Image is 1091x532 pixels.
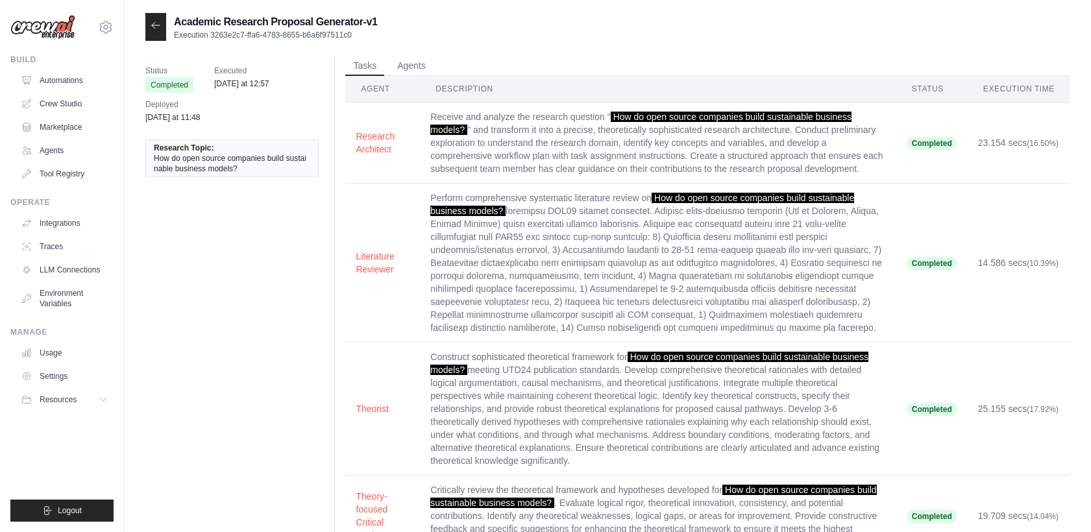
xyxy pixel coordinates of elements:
[1027,405,1059,414] span: (17.92%)
[968,343,1070,476] td: 25.155 secs
[1027,259,1059,268] span: (10.39%)
[907,403,957,416] span: Completed
[16,213,114,234] a: Integrations
[16,93,114,114] a: Crew Studio
[145,77,193,93] span: Completed
[10,197,114,208] div: Operate
[10,15,75,40] img: Logo
[430,112,852,135] span: How do open source companies build sustainable business models?
[10,327,114,337] div: Manage
[16,236,114,257] a: Traces
[420,343,896,476] td: Construct sophisticated theoretical framework for meeting UTD24 publication standards. Develop co...
[907,137,957,150] span: Completed
[214,64,269,77] span: Executed
[345,56,384,76] button: Tasks
[968,76,1070,103] th: Execution Time
[907,257,957,270] span: Completed
[145,113,201,122] time: August 11, 2025 at 11:48 CST
[968,103,1070,184] td: 23.154 secs
[16,283,114,314] a: Environment Variables
[345,76,420,103] th: Agent
[16,70,114,91] a: Automations
[16,117,114,138] a: Marketplace
[58,505,82,516] span: Logout
[896,76,968,103] th: Status
[174,30,377,40] p: Execution 3263e2c7-ffa6-4783-8655-b6a6f97511c0
[420,103,896,184] td: Receive and analyze the research question " " and transform it into a precise, theoretically soph...
[968,184,1070,343] td: 14.586 secs
[154,143,214,153] span: Research Topic:
[420,184,896,343] td: Perform comprehensive systematic literature review on loremipsu DOL09 sitamet consectet. Adipisc ...
[430,352,868,375] span: How do open source companies build sustainable business models?
[16,389,114,410] button: Resources
[907,510,957,523] span: Completed
[420,76,896,103] th: Description
[356,402,410,415] button: Theorist
[356,250,410,276] button: Literature Reviewer
[214,79,269,88] time: August 11, 2025 at 12:57 CST
[174,14,377,30] h2: Academic Research Proposal Generator-v1
[1027,139,1059,148] span: (16.50%)
[16,163,114,184] a: Tool Registry
[145,98,201,111] span: Deployed
[16,140,114,161] a: Agents
[10,54,114,65] div: Build
[10,500,114,522] button: Logout
[1027,512,1059,521] span: (14.04%)
[356,130,410,156] button: Research Architect
[16,343,114,363] a: Usage
[16,366,114,387] a: Settings
[16,260,114,280] a: LLM Connections
[389,56,434,76] button: Agents
[40,394,77,405] span: Resources
[154,153,310,174] span: How do open source companies build sustainable business models?
[145,64,193,77] span: Status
